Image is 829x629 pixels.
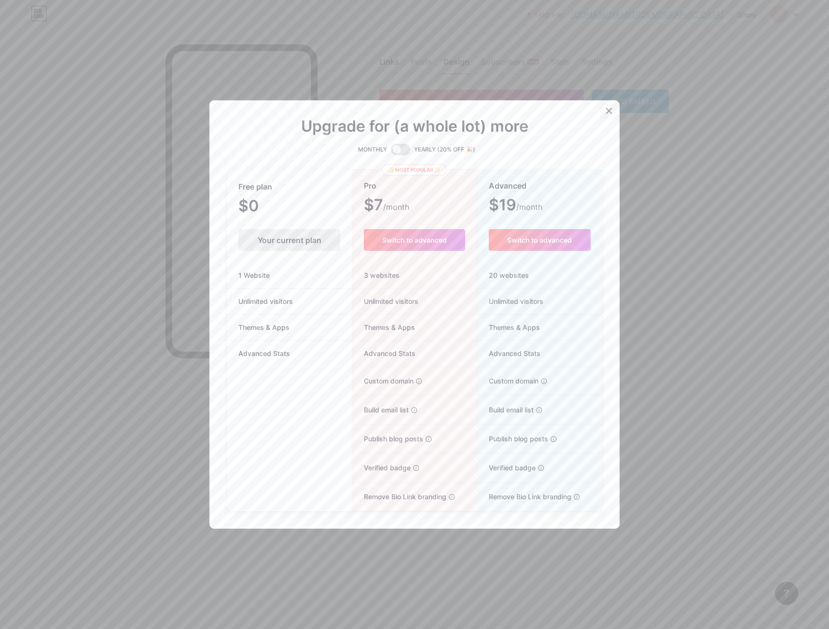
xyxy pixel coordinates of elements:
button: Switch to advanced [489,229,591,251]
div: Your current plan [238,229,340,251]
span: Verified badge [352,463,411,473]
span: Switch to advanced [382,236,447,244]
div: 20 websites [477,262,602,288]
span: MONTHLY [358,145,387,154]
span: Themes & Apps [477,322,540,332]
span: Unlimited visitors [352,296,418,306]
span: /month [383,201,409,213]
span: Custom domain [477,376,539,386]
span: Themes & Apps [227,322,301,332]
div: ✨ Most popular ✨ [382,164,446,176]
div: 3 websites [352,262,476,288]
span: $0 [238,200,285,214]
span: Upgrade for (a whole lot) more [301,121,528,132]
span: Publish blog posts [477,434,548,444]
span: Verified badge [477,463,536,473]
span: Advanced [489,178,526,194]
span: $19 [489,199,542,213]
span: Build email list [477,405,534,415]
span: Unlimited visitors [227,296,304,306]
span: Switch to advanced [507,236,572,244]
span: Free plan [238,178,272,195]
span: Remove Bio Link branding [352,492,446,502]
span: Advanced Stats [227,348,302,358]
span: /month [516,201,542,213]
span: Themes & Apps [352,322,415,332]
span: Publish blog posts [352,434,423,444]
span: Build email list [352,405,409,415]
span: YEARLY (20% OFF 🎉) [414,145,475,154]
span: 1 Website [227,270,281,280]
span: Custom domain [352,376,414,386]
button: Switch to advanced [364,229,465,251]
span: Advanced Stats [352,348,415,358]
span: Remove Bio Link branding [477,492,571,502]
span: Advanced Stats [477,348,540,358]
span: Unlimited visitors [477,296,543,306]
span: Pro [364,178,376,194]
span: $7 [364,199,409,213]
